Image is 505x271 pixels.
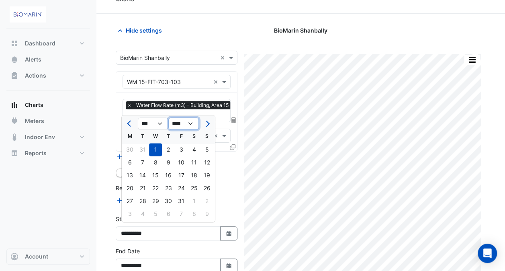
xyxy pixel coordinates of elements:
div: 18 [188,169,200,182]
div: Sunday, January 26, 2025 [200,182,213,195]
div: Saturday, January 25, 2025 [188,182,200,195]
span: Clear [213,78,220,86]
div: Tuesday, January 28, 2025 [136,195,149,207]
div: 14 [136,169,149,182]
div: W [149,130,162,143]
button: More Options [464,55,480,65]
div: Thursday, January 2, 2025 [162,143,175,156]
span: Actions [25,72,46,80]
div: M [123,130,136,143]
div: Tuesday, February 4, 2025 [136,207,149,220]
app-icon: Dashboard [10,39,18,47]
div: Monday, January 20, 2025 [123,182,136,195]
div: Thursday, January 23, 2025 [162,182,175,195]
span: Indoor Env [25,133,55,141]
app-icon: Charts [10,101,18,109]
div: 7 [175,207,188,220]
span: BioMarin Shanbally [274,26,327,35]
div: Friday, January 24, 2025 [175,182,188,195]
div: Sunday, January 12, 2025 [200,156,213,169]
div: Friday, January 10, 2025 [175,156,188,169]
div: Saturday, January 11, 2025 [188,156,200,169]
button: Indoor Env [6,129,90,145]
span: Water Flow Rate (m3) - Building, Area 15 [134,101,231,109]
button: Meters [6,113,90,129]
div: Sunday, January 19, 2025 [200,169,213,182]
div: Wednesday, January 15, 2025 [149,169,162,182]
div: 10 [175,156,188,169]
div: 28 [136,195,149,207]
div: 11 [188,156,200,169]
div: Saturday, February 1, 2025 [188,195,200,207]
div: Wednesday, January 22, 2025 [149,182,162,195]
div: 16 [162,169,175,182]
div: 24 [175,182,188,195]
div: Sunday, January 5, 2025 [200,143,213,156]
label: End Date [116,247,140,255]
span: Alerts [25,55,41,64]
div: 3 [123,207,136,220]
button: Charts [6,97,90,113]
fa-icon: Select Date [225,230,233,237]
div: Wednesday, January 8, 2025 [149,156,162,169]
div: Thursday, February 6, 2025 [162,207,175,220]
div: Tuesday, January 14, 2025 [136,169,149,182]
span: × [126,101,133,109]
div: 8 [149,156,162,169]
div: Sunday, February 9, 2025 [200,207,213,220]
div: 21 [136,182,149,195]
label: Reference Lines [116,184,158,192]
span: Clear [220,53,227,62]
div: 4 [188,143,200,156]
div: 13 [123,169,136,182]
span: Clone Favourites and Tasks from this Equipment to other Equipment [230,144,235,150]
span: Choose Function [230,117,237,123]
div: Monday, February 3, 2025 [123,207,136,220]
div: Friday, January 3, 2025 [175,143,188,156]
div: Wednesday, January 1, 2025 [149,143,162,156]
div: 31 [175,195,188,207]
div: 22 [149,182,162,195]
div: Tuesday, January 7, 2025 [136,156,149,169]
div: Friday, January 17, 2025 [175,169,188,182]
div: F [175,130,188,143]
div: Friday, February 7, 2025 [175,207,188,220]
button: Hide settings [116,23,167,37]
div: 7 [136,156,149,169]
label: Start Date [116,215,143,223]
span: Hide settings [126,26,162,35]
div: Saturday, January 18, 2025 [188,169,200,182]
div: 1 [149,143,162,156]
div: 20 [123,182,136,195]
button: Add Reference Line [116,196,176,205]
div: Wednesday, February 5, 2025 [149,207,162,220]
div: T [136,130,149,143]
div: 1 [188,195,200,207]
div: 9 [200,207,213,220]
div: Friday, January 31, 2025 [175,195,188,207]
img: Company Logo [10,6,46,23]
app-icon: Alerts [10,55,18,64]
app-icon: Reports [10,149,18,157]
div: Saturday, January 4, 2025 [188,143,200,156]
div: Monday, January 27, 2025 [123,195,136,207]
span: Dashboard [25,39,55,47]
div: 5 [200,143,213,156]
select: Select year [168,118,199,130]
button: Dashboard [6,35,90,51]
div: 26 [200,182,213,195]
div: 3 [175,143,188,156]
div: 6 [162,207,175,220]
div: 31 [136,143,149,156]
div: 25 [188,182,200,195]
button: Add Equipment [116,152,164,161]
div: Wednesday, January 29, 2025 [149,195,162,207]
div: 30 [123,143,136,156]
div: S [188,130,200,143]
app-icon: Indoor Env [10,133,18,141]
div: 2 [200,195,213,207]
div: Tuesday, January 21, 2025 [136,182,149,195]
div: 8 [188,207,200,220]
span: Reports [25,149,47,157]
app-icon: Actions [10,72,18,80]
